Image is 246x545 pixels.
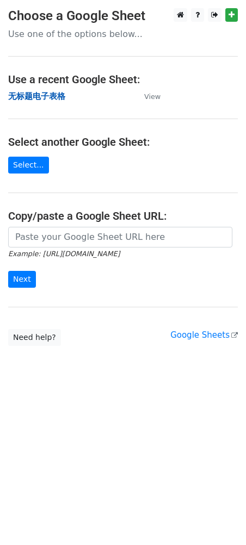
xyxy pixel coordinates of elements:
[144,92,161,101] small: View
[8,157,49,174] a: Select...
[8,271,36,288] input: Next
[133,91,161,101] a: View
[170,330,238,340] a: Google Sheets
[8,329,61,346] a: Need help?
[8,28,238,40] p: Use one of the options below...
[8,227,232,247] input: Paste your Google Sheet URL here
[8,250,120,258] small: Example: [URL][DOMAIN_NAME]
[8,209,238,222] h4: Copy/paste a Google Sheet URL:
[8,8,238,24] h3: Choose a Google Sheet
[8,135,238,148] h4: Select another Google Sheet:
[8,91,65,101] a: 无标题电子表格
[8,73,238,86] h4: Use a recent Google Sheet:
